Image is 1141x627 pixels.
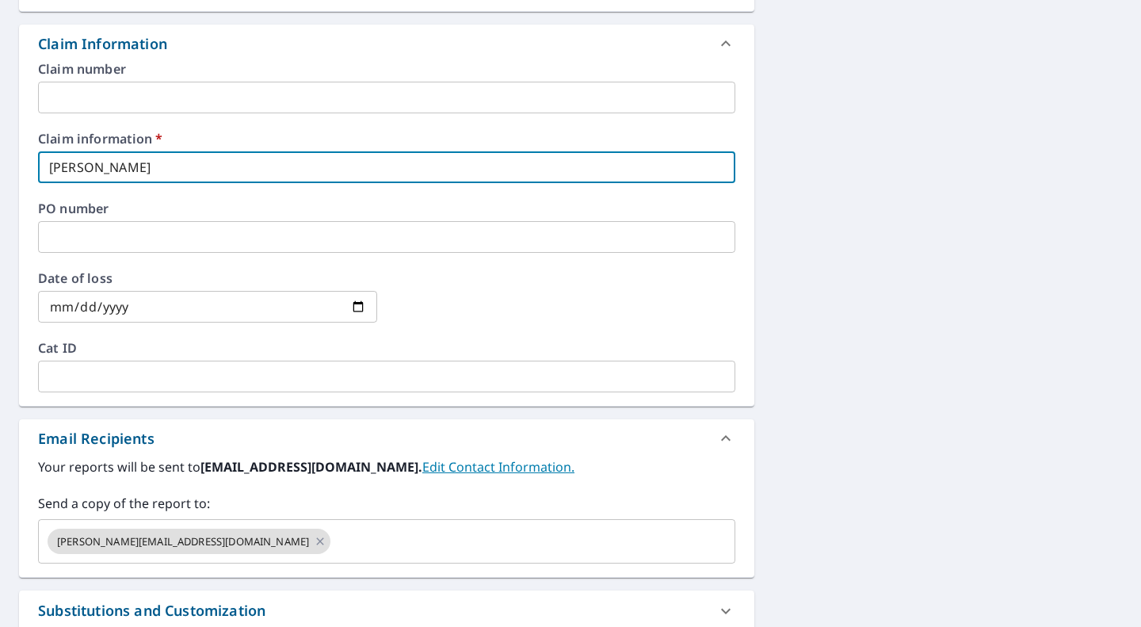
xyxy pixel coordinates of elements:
div: Claim Information [19,25,754,63]
b: [EMAIL_ADDRESS][DOMAIN_NAME]. [200,458,422,476]
div: [PERSON_NAME][EMAIL_ADDRESS][DOMAIN_NAME] [48,529,330,554]
label: Your reports will be sent to [38,457,735,476]
label: Claim information [38,132,735,145]
div: Claim Information [38,33,167,55]
label: Date of loss [38,272,377,285]
span: [PERSON_NAME][EMAIL_ADDRESS][DOMAIN_NAME] [48,534,319,549]
div: Email Recipients [19,419,754,457]
label: Claim number [38,63,735,75]
div: Substitutions and Customization [38,600,265,621]
div: Email Recipients [38,428,155,449]
label: Cat ID [38,342,735,354]
a: EditContactInfo [422,458,574,476]
label: PO number [38,202,735,215]
label: Send a copy of the report to: [38,494,735,513]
